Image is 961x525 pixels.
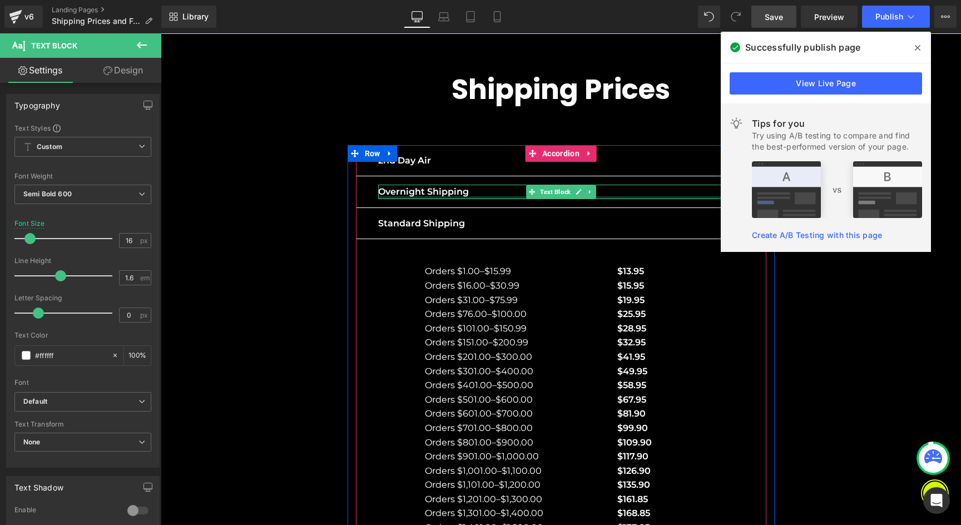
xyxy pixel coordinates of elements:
[457,416,536,430] p: $117.90
[457,430,536,445] p: $126.90
[457,473,536,487] p: $168.85
[422,112,436,128] a: Expand / Collapse
[14,379,151,387] div: Font
[14,220,45,227] div: Font Size
[140,237,150,244] span: px
[37,142,62,152] b: Custom
[765,11,783,23] span: Save
[264,487,440,502] p: Orders $1,401.00–$1,500.00
[14,123,151,132] div: Text Styles
[730,117,743,130] img: light.svg
[923,487,950,514] div: Open Intercom Messenger
[457,331,536,345] p: $49.95
[264,373,440,388] p: Orders $601.00–$700.00
[201,112,222,128] span: Row
[457,6,484,28] a: Tablet
[377,152,412,165] span: Text Block
[14,257,151,265] div: Line Height
[14,506,116,517] div: Enable
[424,152,435,165] a: Expand / Collapse
[457,316,536,331] p: $41.95
[264,245,440,260] p: Orders $16.00–$30.99
[264,359,440,374] p: Orders $501.00–$600.00
[264,345,440,359] p: Orders $401.00–$500.00
[752,130,922,152] div: Try using A/B testing to compare and find the best-performed version of your page.
[457,245,536,260] p: $15.95
[14,294,151,302] div: Letter Spacing
[457,388,536,402] p: $99.90
[379,112,422,128] span: Accordion
[457,231,536,245] p: $13.95
[264,416,440,430] p: Orders $901.00–$1,000.00
[264,430,440,445] p: Orders $1,001.00–$1,100.00
[457,288,536,303] p: $28.95
[14,420,151,428] div: Text Transform
[752,117,922,130] div: Tips for you
[698,6,720,28] button: Undo
[862,6,930,28] button: Publish
[745,41,860,54] span: Successfully publish page
[83,58,164,83] a: Design
[457,260,536,288] p: $19.95 $25.95
[264,402,440,417] p: Orders $801.00–$900.00
[725,6,747,28] button: Redo
[264,473,440,487] p: Orders $1,301.00–$1,400.00
[264,302,440,316] p: Orders $151.00–$200.99
[52,17,140,26] span: Shipping Prices and FAQ
[457,444,536,459] p: $135.90
[264,444,440,459] p: Orders $1,101.00–$1,200.00
[140,274,150,281] span: em
[457,373,536,388] p: $81.90
[801,6,858,28] a: Preview
[23,190,72,198] b: Semi Bold 600
[124,346,151,365] div: %
[14,95,60,110] div: Typography
[52,6,161,14] a: Landing Pages
[23,397,47,407] i: Default
[404,6,430,28] a: Desktop
[814,11,844,23] span: Preview
[875,12,903,21] span: Publish
[484,6,511,28] a: Mobile
[222,112,236,128] a: Expand / Collapse
[457,302,536,316] p: $32.95
[140,311,150,319] span: px
[264,388,440,402] p: Orders $701.00–$800.00
[217,183,583,197] p: Standard Shipping
[182,12,209,22] span: Library
[31,41,77,50] span: Text Block
[264,316,440,331] p: Orders $201.00–$300.00
[161,6,216,28] a: New Library
[457,459,536,473] p: $161.85
[730,72,922,95] a: View Live Page
[264,288,440,303] p: Orders $101.00–$150.99
[22,9,36,24] div: v6
[23,438,41,446] b: None
[430,6,457,28] a: Laptop
[14,172,151,180] div: Font Weight
[264,260,440,288] p: Orders $31.00–$75.99 Orders $76.00–$100.00
[14,331,151,339] div: Text Color
[457,402,536,417] p: $109.90
[35,349,106,361] input: Color
[457,345,536,359] p: $58.95
[264,459,440,473] p: Orders $1,201.00–$1,300.00
[457,359,536,374] p: $67.95
[264,331,440,345] p: Orders $301.00–$400.00
[264,231,440,245] p: Orders $1.00–$15.99
[4,6,43,28] a: v6
[457,487,536,502] p: $177.85
[752,161,922,218] img: tip.png
[752,230,882,240] a: Create A/B Testing with this page
[14,477,63,492] div: Text Shadow
[934,6,957,28] button: More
